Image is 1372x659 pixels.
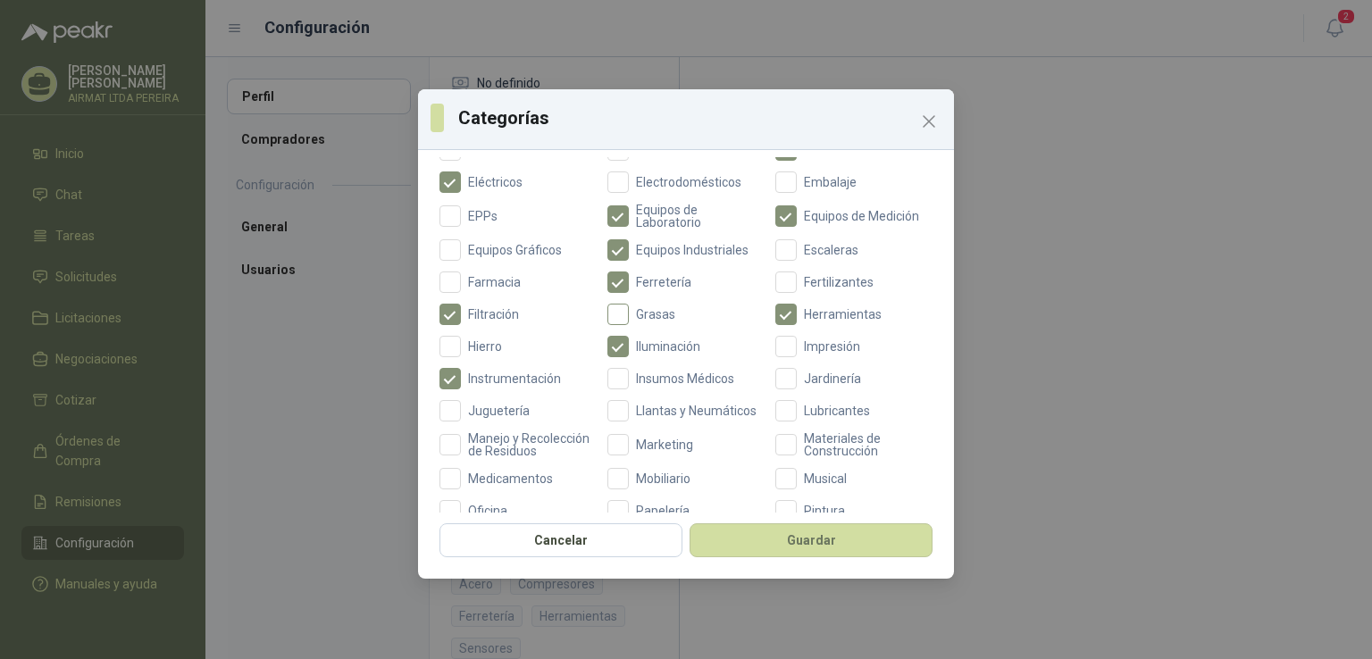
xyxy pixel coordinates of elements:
[461,276,528,288] span: Farmacia
[629,308,682,321] span: Grasas
[797,340,867,353] span: Impresión
[458,104,941,131] h3: Categorías
[629,244,756,256] span: Equipos Industriales
[629,472,698,485] span: Mobiliario
[461,176,530,188] span: Eléctricos
[629,372,741,385] span: Insumos Médicos
[461,505,514,517] span: Oficina
[461,244,569,256] span: Equipos Gráficos
[797,244,866,256] span: Escaleras
[797,432,933,457] span: Materiales de Construcción
[461,372,568,385] span: Instrumentación
[629,505,697,517] span: Papelería
[797,276,881,288] span: Fertilizantes
[629,276,699,288] span: Ferretería
[629,438,700,451] span: Marketing
[461,340,509,353] span: Hierro
[461,432,597,457] span: Manejo y Recolección de Residuos
[461,308,526,321] span: Filtración
[797,210,926,222] span: Equipos de Medición
[461,472,560,485] span: Medicamentos
[797,176,864,188] span: Embalaje
[629,204,765,229] span: Equipos de Laboratorio
[797,472,854,485] span: Musical
[461,210,505,222] span: EPPs
[629,340,707,353] span: Iluminación
[797,505,852,517] span: Pintura
[797,372,868,385] span: Jardinería
[915,107,943,136] button: Close
[797,308,889,321] span: Herramientas
[461,405,537,417] span: Juguetería
[629,176,749,188] span: Electrodomésticos
[439,523,682,557] button: Cancelar
[690,523,933,557] button: Guardar
[797,405,877,417] span: Lubricantes
[629,405,764,417] span: Llantas y Neumáticos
